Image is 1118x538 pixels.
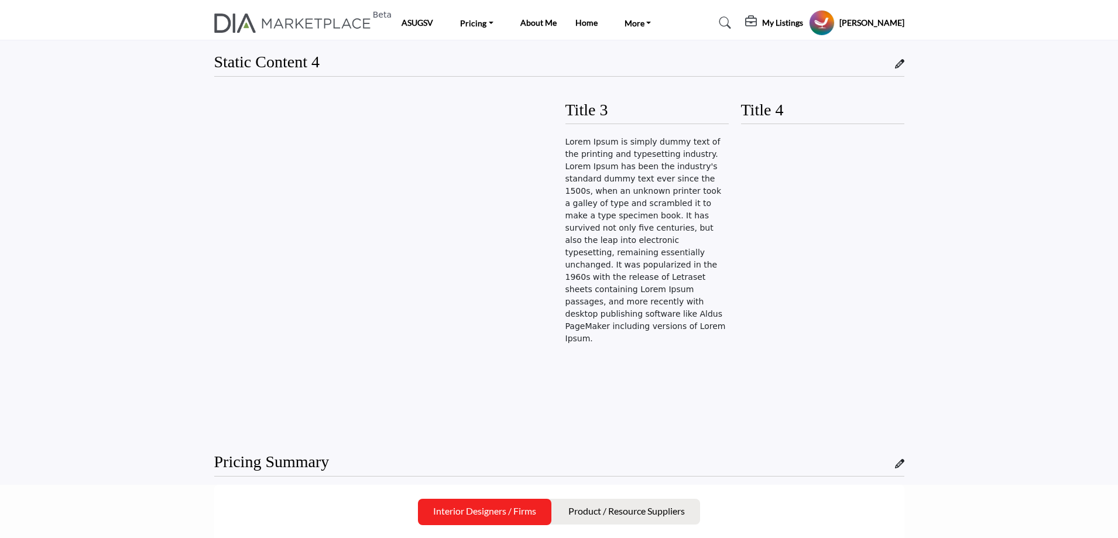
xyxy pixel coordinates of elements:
[745,16,803,30] div: My Listings
[565,136,729,345] p: Lorem Ipsum is simply dummy text of the printing and typesetting industry. Lorem Ipsum has been t...
[373,10,392,20] h6: Beta
[452,15,502,31] a: Pricing
[402,18,433,28] a: ASUGSV
[708,13,739,32] a: Search
[741,100,784,120] h2: Title 4
[418,499,551,526] button: Interior Designers / Firms
[762,18,803,28] h5: My Listings
[553,499,700,526] button: Product / Resource Suppliers
[568,504,685,518] p: Product / Resource Suppliers
[575,18,598,28] a: Home
[839,17,904,29] h5: [PERSON_NAME]
[390,135,553,428] iframe: YouTube video player
[214,52,320,72] h2: Static Content 4
[809,10,835,36] button: Show hide supplier dropdown
[214,452,330,472] h2: Pricing Summary
[741,136,904,429] iframe: YouTube video player
[214,13,378,33] img: Site Logo
[520,18,557,28] a: About Me
[433,504,536,518] p: Interior Designers / Firms
[565,100,608,120] h2: Title 3
[616,15,660,31] a: More
[214,13,378,33] a: Beta
[214,135,378,428] iframe: YouTube video player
